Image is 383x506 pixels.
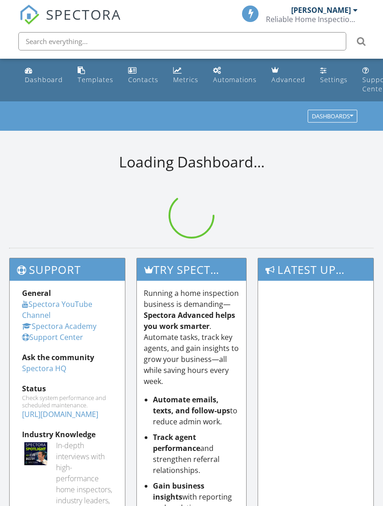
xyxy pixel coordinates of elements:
[22,409,98,419] a: [URL][DOMAIN_NAME]
[144,310,235,331] strong: Spectora Advanced helps you work smarter
[268,62,309,89] a: Advanced
[22,352,113,363] div: Ask the community
[291,6,351,15] div: [PERSON_NAME]
[24,442,47,465] img: Spectoraspolightmain
[19,12,121,32] a: SPECTORA
[209,62,260,89] a: Automations (Basic)
[153,394,240,427] li: to reduce admin work.
[22,332,83,342] a: Support Center
[21,62,67,89] a: Dashboard
[153,395,230,416] strong: Automate emails, texts, and follow-ups
[74,62,117,89] a: Templates
[266,15,358,24] div: Reliable Home Inspection & Services
[169,62,202,89] a: Metrics
[153,432,200,453] strong: Track agent performance
[128,75,158,84] div: Contacts
[22,394,113,409] div: Check system performance and scheduled maintenance.
[316,62,351,89] a: Settings
[22,321,96,331] a: Spectora Academy
[124,62,162,89] a: Contacts
[19,5,39,25] img: The Best Home Inspection Software - Spectora
[271,75,305,84] div: Advanced
[312,113,353,120] div: Dashboards
[10,258,125,281] h3: Support
[144,288,240,387] p: Running a home inspection business is demanding— . Automate tasks, track key agents, and gain ins...
[258,258,373,281] h3: Latest Updates
[22,299,92,320] a: Spectora YouTube Channel
[173,75,198,84] div: Metrics
[320,75,348,84] div: Settings
[78,75,113,84] div: Templates
[308,110,357,123] button: Dashboards
[137,258,247,281] h3: Try spectora advanced [DATE]
[153,432,240,476] li: and strengthen referral relationships.
[25,75,63,84] div: Dashboard
[153,481,204,502] strong: Gain business insights
[18,32,346,50] input: Search everything...
[22,288,51,298] strong: General
[22,429,113,440] div: Industry Knowledge
[22,363,66,373] a: Spectora HQ
[22,383,113,394] div: Status
[46,5,121,24] span: SPECTORA
[213,75,257,84] div: Automations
